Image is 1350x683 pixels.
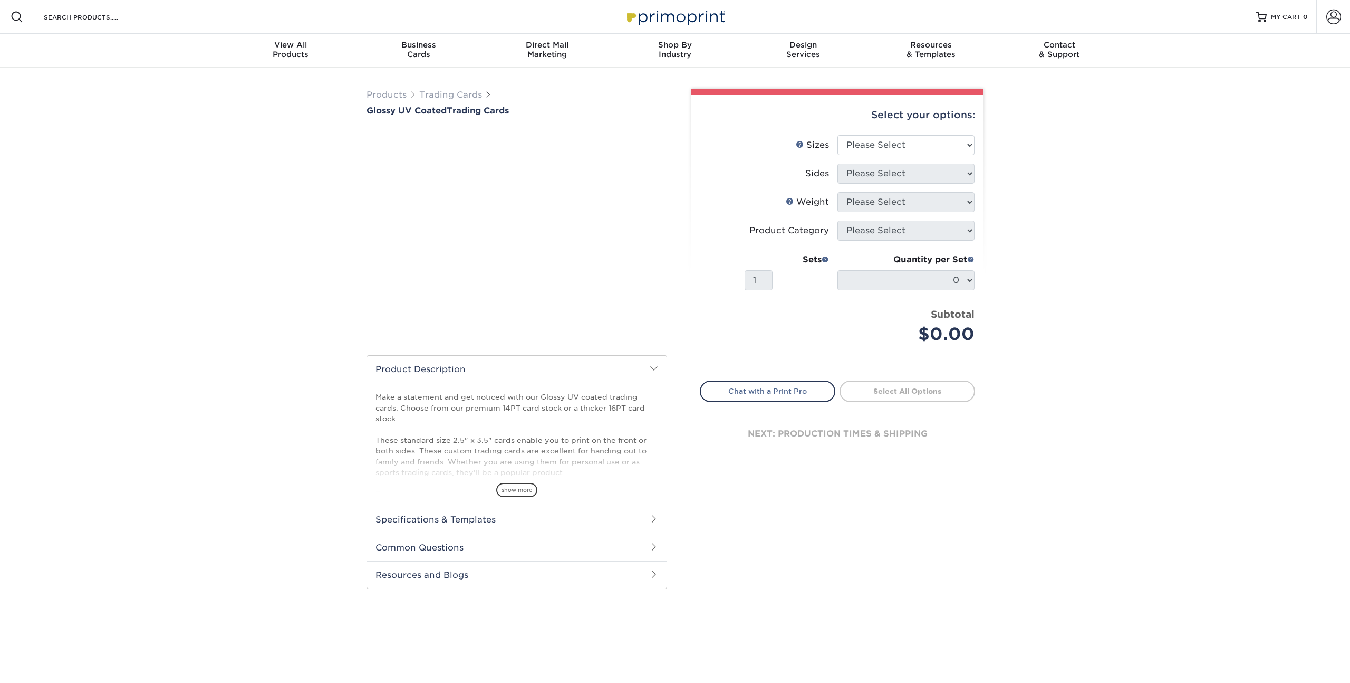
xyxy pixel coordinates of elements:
[367,561,667,589] h2: Resources and Blogs
[367,106,667,116] h1: Trading Cards
[483,40,611,59] div: Marketing
[1271,13,1301,22] span: MY CART
[995,34,1123,68] a: Contact& Support
[367,106,667,116] a: Glossy UV CoatedTrading Cards
[867,40,995,59] div: & Templates
[522,317,548,344] img: Trading Cards 02
[739,40,867,59] div: Services
[867,34,995,68] a: Resources& Templates
[367,356,667,383] h2: Product Description
[845,321,975,347] div: $0.00
[749,224,829,237] div: Product Category
[43,11,146,23] input: SEARCH PRODUCTS.....
[700,381,835,402] a: Chat with a Print Pro
[355,40,483,59] div: Cards
[805,167,829,180] div: Sides
[227,40,355,50] span: View All
[367,106,447,116] span: Glossy UV Coated
[227,40,355,59] div: Products
[739,34,867,68] a: DesignServices
[367,90,407,100] a: Products
[837,253,975,266] div: Quantity per Set
[840,381,975,402] a: Select All Options
[611,40,739,59] div: Industry
[355,34,483,68] a: BusinessCards
[611,40,739,50] span: Shop By
[486,317,513,344] img: Trading Cards 01
[867,40,995,50] span: Resources
[611,34,739,68] a: Shop ByIndustry
[367,506,667,533] h2: Specifications & Templates
[745,253,829,266] div: Sets
[355,40,483,50] span: Business
[1303,13,1308,21] span: 0
[995,40,1123,59] div: & Support
[367,534,667,561] h2: Common Questions
[700,402,975,466] div: next: production times & shipping
[375,392,658,521] p: Make a statement and get noticed with our Glossy UV coated trading cards. Choose from our premium...
[786,196,829,208] div: Weight
[739,40,867,50] span: Design
[931,308,975,320] strong: Subtotal
[483,40,611,50] span: Direct Mail
[227,34,355,68] a: View AllProducts
[419,90,482,100] a: Trading Cards
[700,95,975,135] div: Select your options:
[483,34,611,68] a: Direct MailMarketing
[796,139,829,151] div: Sizes
[496,483,537,497] span: show more
[622,5,728,28] img: Primoprint
[995,40,1123,50] span: Contact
